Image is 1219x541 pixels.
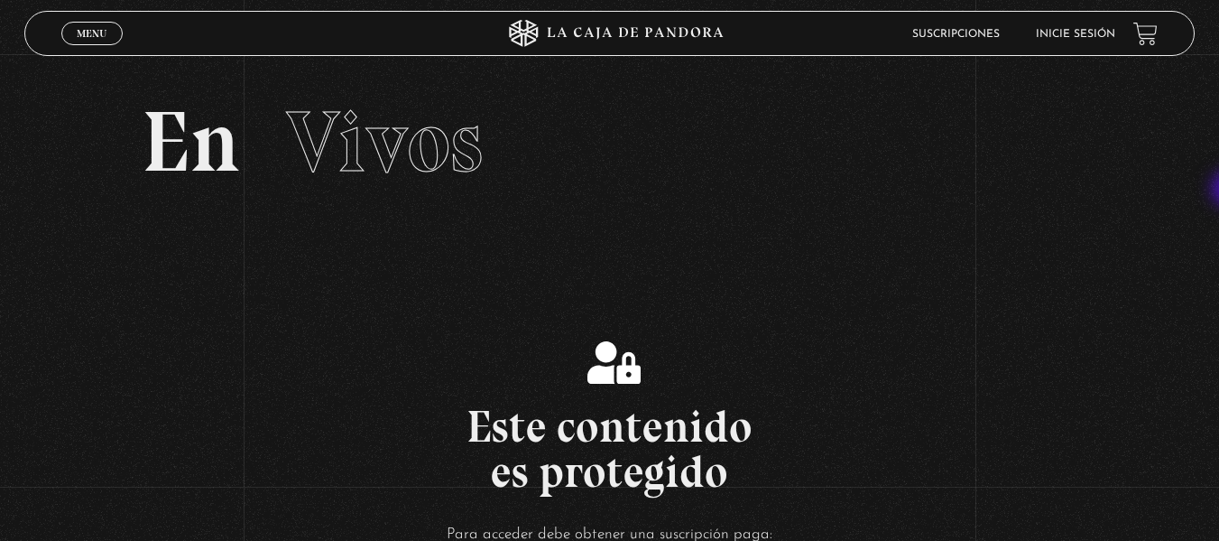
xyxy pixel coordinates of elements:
a: Inicie sesión [1036,29,1115,40]
span: Vivos [286,90,483,193]
span: Cerrar [70,43,113,56]
a: View your shopping cart [1133,21,1158,45]
span: Menu [77,28,106,39]
h2: En [142,99,1078,185]
a: Suscripciones [912,29,1000,40]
